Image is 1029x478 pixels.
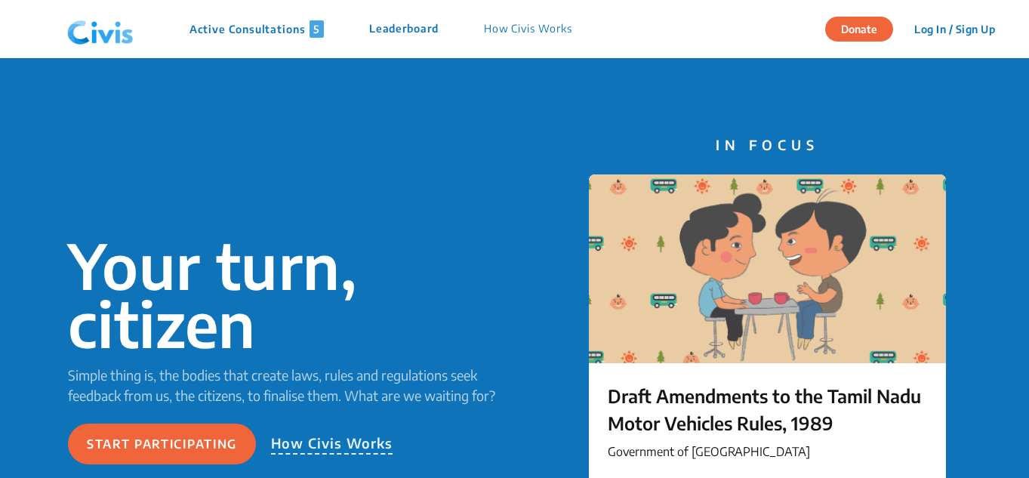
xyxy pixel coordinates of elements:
button: Start participating [68,424,256,464]
p: How Civis Works [484,20,572,38]
p: Your turn, citizen [68,236,515,353]
p: IN FOCUS [589,134,946,155]
p: Simple thing is, the bodies that create laws, rules and regulations seek feedback from us, the ci... [68,365,515,406]
p: Government of [GEOGRAPHIC_DATA] [608,443,927,461]
p: Leaderboard [369,20,439,38]
img: navlogo.png [61,7,140,52]
p: Active Consultations [189,20,324,38]
p: How Civis Works [271,433,393,455]
button: Log In / Sign Up [904,17,1005,41]
a: Donate [825,20,904,35]
span: 5 [310,20,324,38]
button: Donate [825,17,893,42]
p: Draft Amendments to the Tamil Nadu Motor Vehicles Rules, 1989 [608,382,927,436]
